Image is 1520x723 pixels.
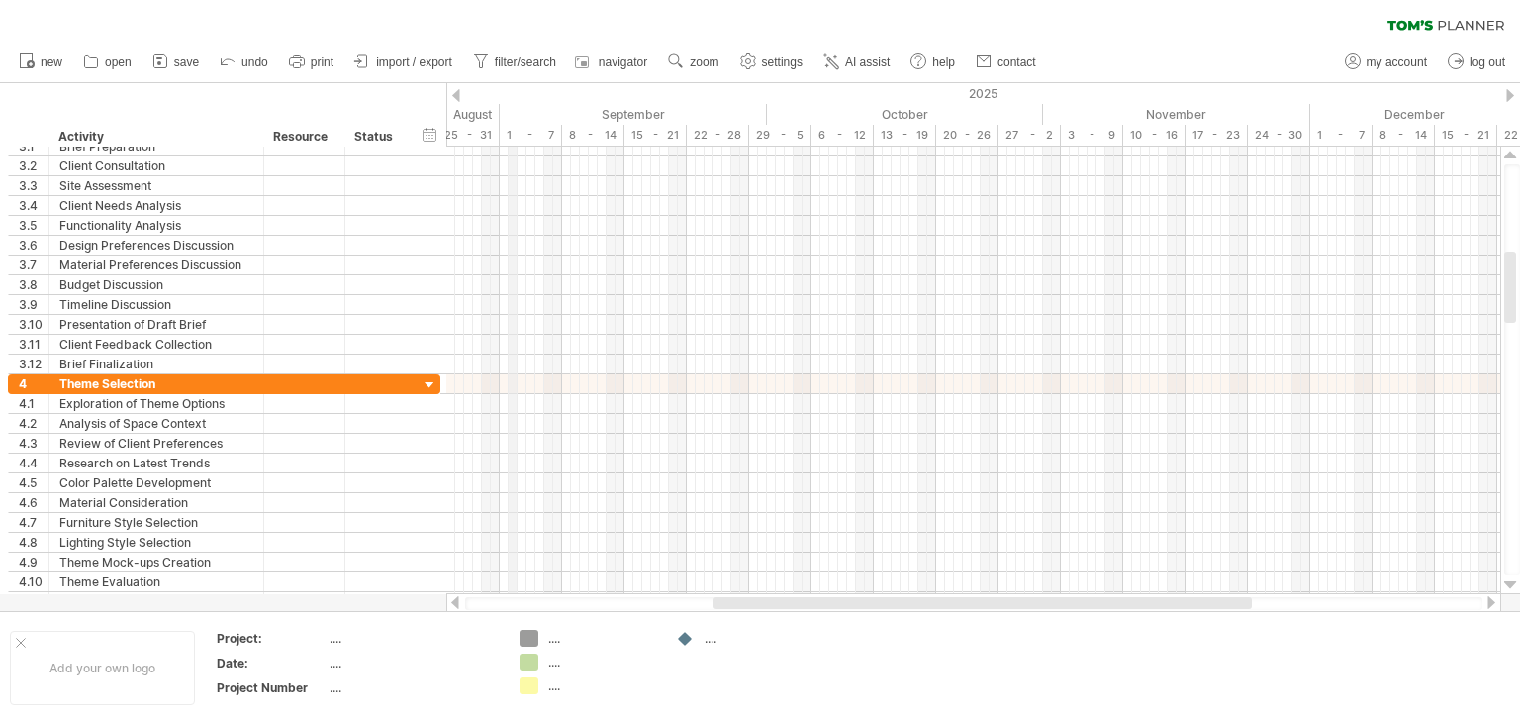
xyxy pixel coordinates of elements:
div: 3.6 [19,236,48,255]
div: 3.8 [19,275,48,294]
div: 15 - 21 [1435,125,1497,146]
span: AI assist [845,55,890,69]
a: log out [1443,50,1511,75]
a: AI assist [818,50,896,75]
span: import / export [376,55,452,69]
div: 4.7 [19,513,48,532]
div: 1 - 7 [1310,125,1373,146]
a: undo [215,50,274,75]
div: Client Presentation [59,592,253,611]
div: 3.2 [19,156,48,175]
div: 4.8 [19,533,48,552]
a: contact [971,50,1042,75]
div: 3.11 [19,335,48,354]
a: print [284,50,339,75]
div: 3.10 [19,315,48,334]
div: Functionality Analysis [59,216,253,235]
div: 17 - 23 [1186,125,1248,146]
span: log out [1470,55,1505,69]
div: 4 [19,374,48,393]
div: 22 - 28 [687,125,749,146]
span: my account [1367,55,1427,69]
div: .... [705,630,812,647]
div: Theme Selection [59,374,253,393]
div: Resource [273,127,333,147]
div: Client Feedback Collection [59,335,253,354]
a: open [78,50,138,75]
a: import / export [349,50,458,75]
div: Status [354,127,398,147]
a: my account [1340,50,1433,75]
div: Material Preferences Discussion [59,256,253,274]
div: Lighting Style Selection [59,533,253,552]
a: zoom [663,50,724,75]
span: help [932,55,955,69]
div: Project Number [217,679,326,696]
span: save [174,55,199,69]
div: .... [548,677,656,694]
span: print [311,55,333,69]
span: open [105,55,132,69]
div: 4.3 [19,434,48,453]
div: Budget Discussion [59,275,253,294]
div: 3.7 [19,256,48,274]
div: Research on Latest Trends [59,454,253,472]
div: 8 - 14 [1373,125,1435,146]
div: Theme Evaluation [59,572,253,591]
div: 4.6 [19,493,48,512]
div: 4.4 [19,454,48,472]
div: Date: [217,655,326,671]
div: Exploration of Theme Options [59,394,253,413]
div: 8 - 14 [562,125,624,146]
div: 4.5 [19,473,48,492]
div: 24 - 30 [1248,125,1310,146]
div: 10 - 16 [1123,125,1186,146]
a: navigator [572,50,653,75]
div: Presentation of Draft Brief [59,315,253,334]
div: .... [548,654,656,671]
div: Theme Mock-ups Creation [59,553,253,571]
div: 4.10 [19,572,48,591]
div: 13 - 19 [874,125,936,146]
span: navigator [599,55,647,69]
div: .... [330,679,496,696]
div: .... [330,630,496,647]
div: Add your own logo [10,631,195,705]
div: 25 - 31 [437,125,500,146]
div: Material Consideration [59,493,253,512]
div: 15 - 21 [624,125,687,146]
div: 3.3 [19,176,48,195]
div: Color Palette Development [59,473,253,492]
a: new [14,50,68,75]
div: 1 - 7 [500,125,562,146]
span: contact [997,55,1036,69]
div: Brief Finalization [59,355,253,373]
span: settings [762,55,803,69]
div: .... [548,630,656,647]
div: 4.9 [19,553,48,571]
span: new [41,55,62,69]
div: 27 - 2 [998,125,1061,146]
a: save [147,50,205,75]
div: 3.12 [19,355,48,373]
div: 3.9 [19,295,48,314]
div: 4.11 [19,592,48,611]
div: 6 - 12 [811,125,874,146]
div: .... [330,655,496,671]
span: filter/search [495,55,556,69]
div: Client Needs Analysis [59,196,253,215]
div: Timeline Discussion [59,295,253,314]
a: filter/search [468,50,562,75]
a: help [905,50,961,75]
div: Furniture Style Selection [59,513,253,532]
span: undo [241,55,268,69]
div: 20 - 26 [936,125,998,146]
div: October 2025 [767,104,1043,125]
div: Project: [217,630,326,647]
a: settings [735,50,808,75]
div: Site Assessment [59,176,253,195]
div: 3 - 9 [1061,125,1123,146]
span: zoom [690,55,718,69]
div: Review of Client Preferences [59,434,253,453]
div: Design Preferences Discussion [59,236,253,255]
